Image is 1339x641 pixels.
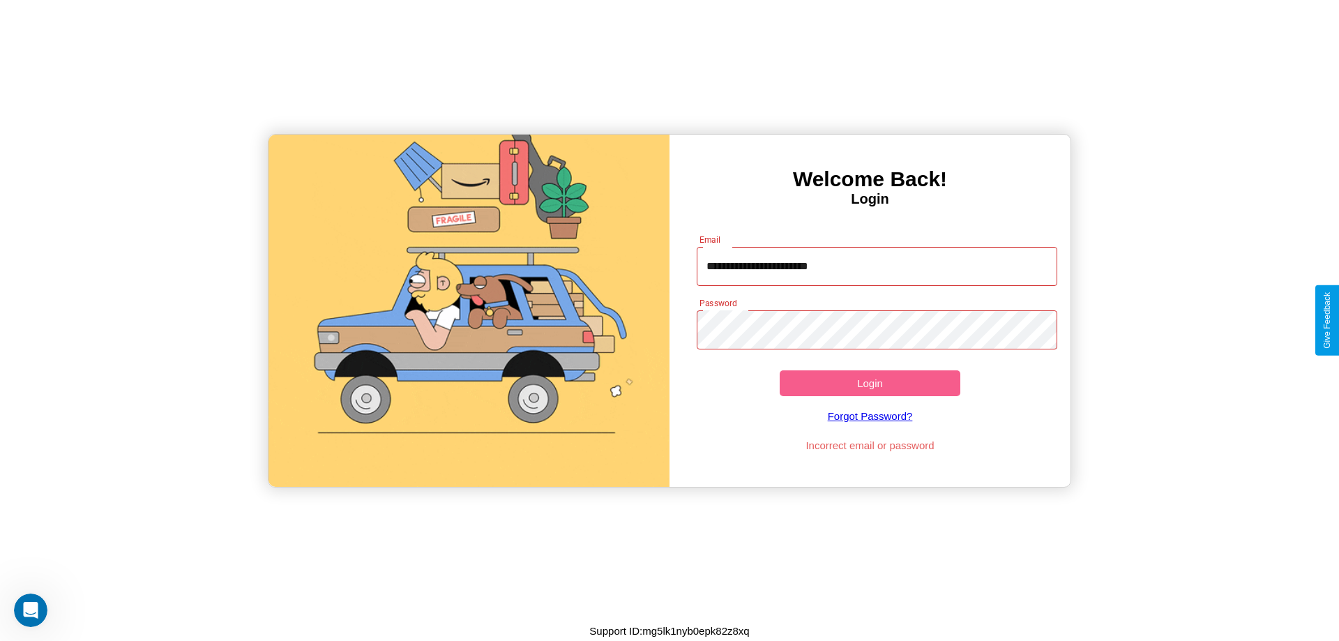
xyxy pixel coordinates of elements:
h4: Login [669,191,1071,207]
label: Password [699,297,736,309]
h3: Welcome Back! [669,167,1071,191]
label: Email [699,234,721,246]
iframe: Intercom live chat [14,594,47,627]
button: Login [780,370,960,396]
div: Give Feedback [1322,292,1332,349]
a: Forgot Password? [690,396,1051,436]
p: Support ID: mg5lk1nyb0epk82z8xq [589,621,749,640]
img: gif [268,135,669,487]
p: Incorrect email or password [690,436,1051,455]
